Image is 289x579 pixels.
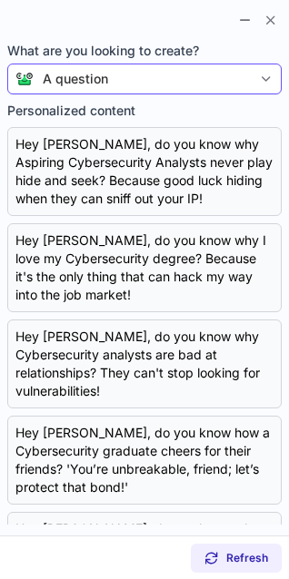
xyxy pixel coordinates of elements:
[15,231,274,304] div: Hey [PERSON_NAME], do you know why I love my Cybersecurity degree? Because it's the only thing th...
[191,544,282,573] button: Refresh
[7,42,282,60] span: What are you looking to create?
[15,424,274,496] div: Hey [PERSON_NAME], do you know how a Cybersecurity graduate cheers for their friends? 'You’re unb...
[15,328,274,400] div: Hey [PERSON_NAME], do you know why Cybersecurity analysts are bad at relationships? They can't st...
[43,70,108,88] div: A question
[8,72,34,86] img: Connie from ContactOut
[15,135,274,208] div: Hey [PERSON_NAME], do you know why Aspiring Cybersecurity Analysts never play hide and seek? Beca...
[226,551,268,565] span: Refresh
[7,102,282,120] label: Personalized content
